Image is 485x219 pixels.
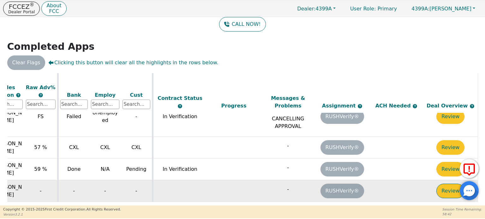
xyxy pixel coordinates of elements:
[411,6,471,12] span: [PERSON_NAME]
[121,97,153,137] td: -
[208,102,260,110] div: Progress
[262,142,314,150] p: -
[3,207,121,212] p: Copyright © 2015- 2025 First Credit Corporation.
[7,41,95,52] strong: Completed Apps
[411,6,429,12] span: 4399A:
[436,140,464,155] button: Review
[89,158,121,180] td: N/A
[89,137,121,158] td: CXL
[3,212,121,217] p: Version 3.2.1
[436,109,464,124] button: Review
[262,164,314,171] p: -
[58,180,89,202] td: -
[46,3,61,8] p: About
[60,91,88,99] div: Bank
[158,95,202,101] span: Contract Status
[442,212,482,216] p: 58:42
[86,207,121,211] span: All Rights Reserved.
[297,6,315,12] span: Dealer:
[26,100,56,109] input: Search...
[123,100,150,109] input: Search...
[60,100,88,109] input: Search...
[91,91,119,99] div: Employ
[38,113,44,119] span: FS
[322,103,357,109] span: Assignment
[262,95,314,110] div: Messages & Problems
[442,207,482,212] p: Session Time Remaining:
[30,2,34,8] sup: ®
[8,10,35,14] p: Dealer Portal
[34,166,47,172] span: 59 %
[40,188,42,194] span: -
[41,1,66,16] button: AboutFCC
[350,6,376,12] span: User Role :
[89,97,121,137] td: Unemployed
[405,4,482,14] button: 4399A:[PERSON_NAME]
[427,103,475,109] span: Deal Overview
[58,137,89,158] td: CXL
[290,4,342,14] button: Dealer:4399A
[89,180,121,202] td: -
[121,180,153,202] td: -
[344,3,403,15] a: User Role: Primary
[91,100,119,109] input: Search...
[8,3,35,10] p: FCCEZ
[121,137,153,158] td: CXL
[344,3,403,15] p: Primary
[26,84,56,90] span: Raw Adv%
[262,100,314,130] p: PROBLEMS UNRESOLVED-CANCELLING APPROVAL
[121,158,153,180] td: Pending
[375,103,413,109] span: ACH Needed
[3,2,40,16] button: FCCEZ®Dealer Portal
[58,158,89,180] td: Done
[46,9,61,14] p: FCC
[436,184,464,198] button: Review
[436,162,464,176] button: Review
[219,17,266,32] button: CALL NOW!
[48,59,218,66] span: Clicking this button will clear all the highlights in the rows below.
[153,97,207,137] td: In Verification
[297,6,332,12] span: 4399A
[123,91,150,99] div: Cust
[153,158,207,180] td: In Verification
[262,186,314,193] p: -
[58,97,89,137] td: Failed
[460,159,479,178] button: Report Error to FCC
[34,144,47,150] span: 57 %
